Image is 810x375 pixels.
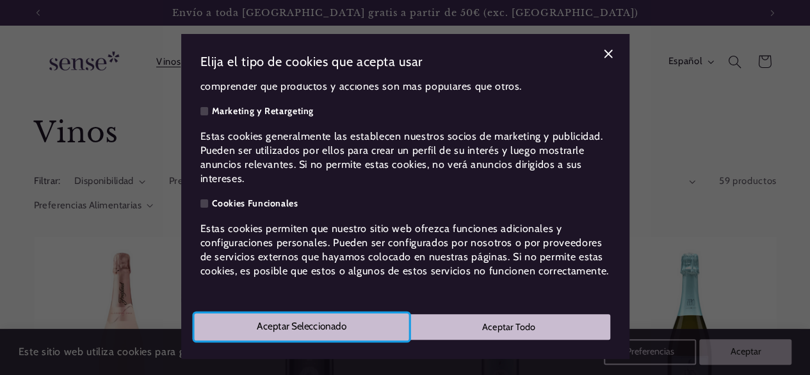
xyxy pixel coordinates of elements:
button: Aceptar Seleccionado [194,313,409,340]
button: Aceptar Todo [407,314,610,340]
button: Close [594,40,622,69]
p: Estas cookies generalmente las establecen nuestros socios de marketing y publicidad. Pueden ser u... [200,129,614,186]
label: Marketing y Retargeting [200,106,348,116]
p: Elija el tipo de cookies que acepta usar [200,53,610,71]
label: Cookies Funcionales [200,199,332,208]
p: Estas cookies permiten que nuestro sitio web ofrezca funciones adicionales y configuraciones pers... [200,222,614,278]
